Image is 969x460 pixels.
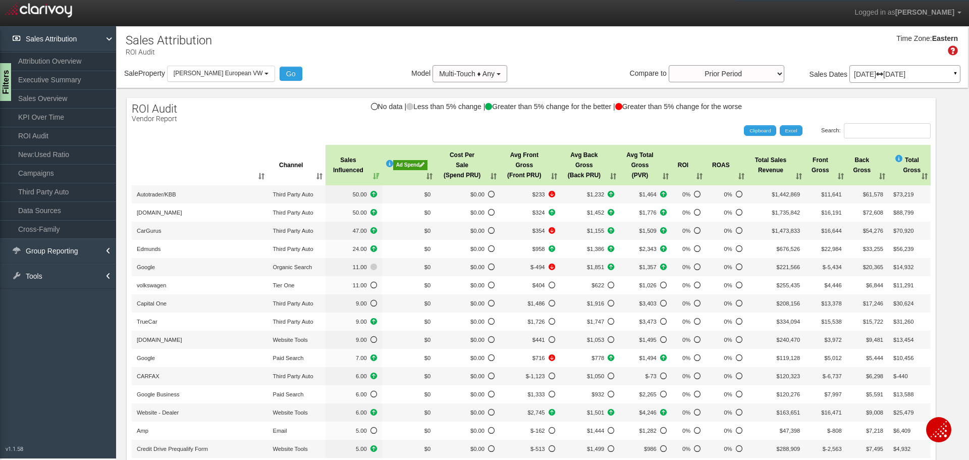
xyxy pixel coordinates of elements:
[847,145,888,185] th: BackGross: activate to sort column ascending
[624,208,667,218] span: +1272
[780,428,800,434] span: $47,398
[273,410,307,416] span: Website Tools
[624,353,667,363] span: +108
[893,264,913,270] span: $14,932
[677,189,701,199] span: No Data to compare%
[711,280,742,290] span: No Data to compare%
[777,300,800,306] span: $208,156
[677,407,701,418] span: No Data to compare%
[932,34,958,44] div: Eastern
[331,371,377,381] span: +4.00
[824,391,841,397] span: $7,997
[711,371,742,381] span: No Data to compare%
[565,389,615,399] span: No Data to compare
[273,337,307,343] span: Website Tools
[331,389,377,399] span: No Data to compare
[677,298,701,309] span: No Data to compare%
[137,282,166,288] span: volkswagen
[711,353,742,363] span: No Data to compare%
[505,426,555,436] span: No Data to compare
[951,68,960,84] a: ▼
[137,264,155,270] span: Google
[433,65,507,82] button: Multi-Touch ♦ Any
[677,280,701,290] span: No Data to compare%
[677,353,701,363] span: No Data to compare%
[137,337,182,343] span: [DOMAIN_NAME]
[893,373,908,379] span: $-440
[132,145,267,185] th: : activate to sort column ascending
[273,246,313,252] span: Third Party Auto
[273,282,294,288] span: Tier One
[863,228,883,234] span: $54,276
[706,145,747,185] th: ROAS: activate to sort column ascending
[863,246,883,252] span: $33,255
[711,208,742,218] span: No Data to compare%
[565,208,615,218] span: +1192
[711,426,742,436] span: No Data to compare%
[436,145,500,185] th: Cost Per Sale (Spend PRU): activate to sort column ascending
[273,191,313,197] span: Third Party Auto
[863,210,883,216] span: $72,608
[893,228,913,234] span: $70,920
[624,371,667,381] span: No Data to compare
[677,317,701,327] span: No Data to compare%
[505,335,555,345] span: No Data to compare
[780,125,803,136] a: Excel
[821,191,841,197] span: $11,641
[424,191,430,197] span: $0
[565,317,615,327] span: No Data to compare
[777,355,800,361] span: $119,128
[744,125,776,136] a: Clipboard
[821,228,841,234] span: $16,644
[441,389,495,399] span: No Data to compare
[331,189,377,199] span: +26.00
[677,262,701,272] span: No Data to compare%
[439,70,495,78] span: Multi-Touch ♦ Any
[174,70,263,77] span: [PERSON_NAME] European VW
[424,210,430,216] span: $0
[893,428,910,434] span: $6,409
[441,244,495,254] span: No Data to compare
[441,426,495,436] span: No Data to compare
[505,189,555,199] span: -414
[127,103,936,120] div: No data | Less than 5% change | Greater than 5% change for the better | Greater than 5% change fo...
[441,280,495,290] span: No Data to compare
[273,319,313,325] span: Third Party Auto
[331,353,377,363] span: +2.00
[711,444,742,454] span: No Data to compare%
[821,300,841,306] span: $13,378
[565,426,615,436] span: No Data to compare
[331,298,377,309] span: No Data to compare
[777,319,800,325] span: $334,094
[565,298,615,309] span: No Data to compare
[677,426,701,436] span: No Data to compare%
[824,282,841,288] span: $4,446
[777,337,800,343] span: $240,470
[893,410,913,416] span: $25,479
[167,66,275,81] button: [PERSON_NAME] European VW
[777,264,800,270] span: $221,566
[500,145,560,185] th: Avg FrontGross (Front PRU): activate to sort column ascending
[424,446,430,452] span: $0
[331,317,377,327] span: +8.00
[866,355,883,361] span: $5,444
[824,355,841,361] span: $5,012
[772,210,800,216] span: $1,735,842
[505,317,555,327] span: No Data to compare
[137,391,180,397] span: Google Business
[624,189,667,199] span: +660
[441,407,495,418] span: No Data to compare
[441,189,495,199] span: No Data to compare
[863,191,883,197] span: $61,578
[126,44,212,57] p: ROI Audit
[273,264,312,270] span: Organic Search
[267,145,326,185] th: Channel: activate to sort column ascending
[624,280,667,290] span: No Data to compare
[441,371,495,381] span: No Data to compare
[441,444,495,454] span: No Data to compare
[866,410,883,416] span: $9,008
[273,300,313,306] span: Third Party Auto
[273,210,313,216] span: Third Party Auto
[866,428,883,434] span: $7,218
[565,371,615,381] span: No Data to compare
